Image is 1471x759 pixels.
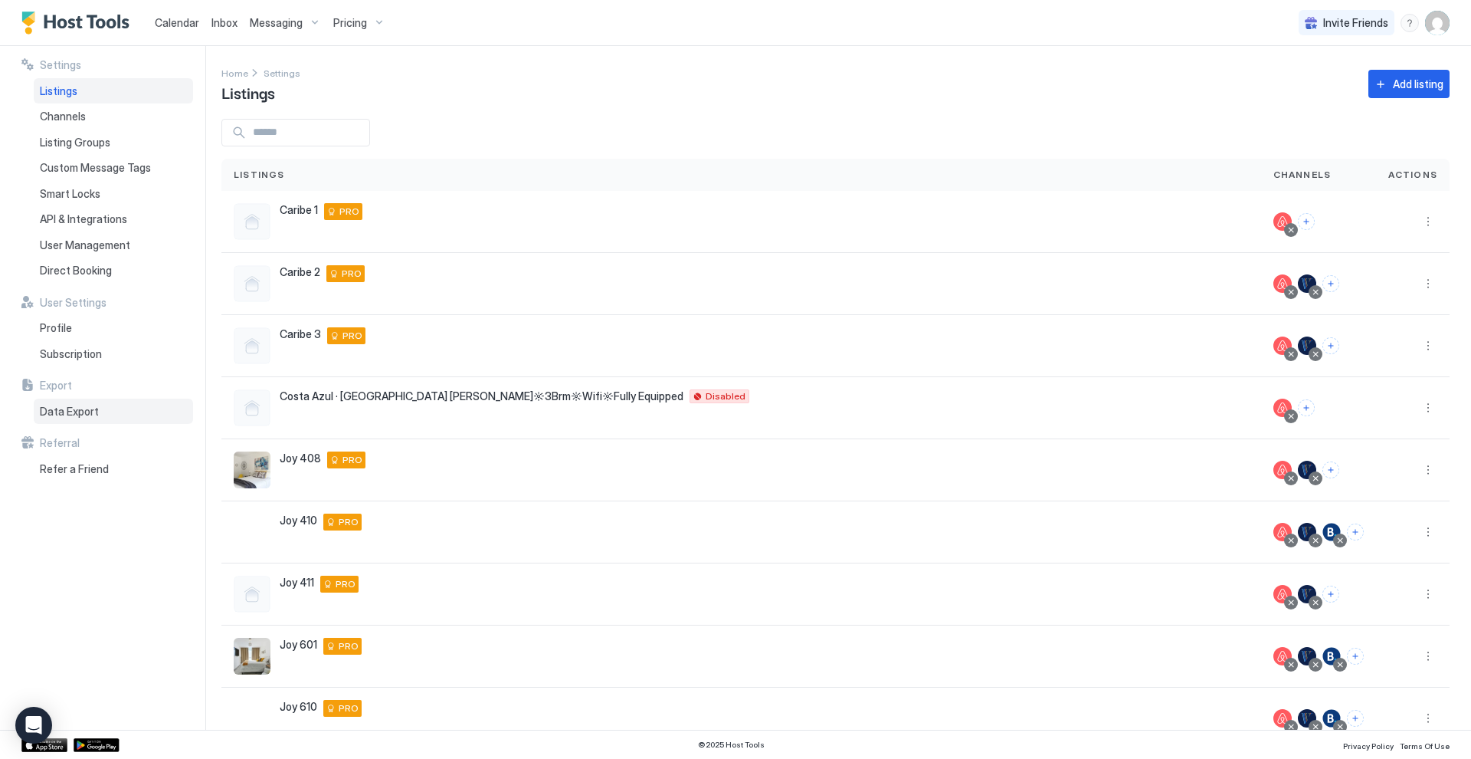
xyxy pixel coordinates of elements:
button: Connect channels [1347,524,1364,540]
a: Inbox [211,15,238,31]
a: Host Tools Logo [21,11,136,34]
a: Calendar [155,15,199,31]
button: More options [1419,399,1437,417]
a: Home [221,64,248,80]
a: Custom Message Tags [34,155,193,181]
div: menu [1419,337,1437,355]
span: Referral [40,436,80,450]
div: menu [1419,585,1437,603]
div: Open Intercom Messenger [15,707,52,744]
button: Connect channels [1347,710,1364,727]
span: Caribe 2 [280,265,320,279]
span: Home [221,67,248,79]
a: Listings [34,78,193,104]
span: Listings [40,84,77,98]
button: More options [1419,523,1437,541]
div: menu [1419,274,1437,293]
button: Connect channels [1322,586,1339,603]
div: menu [1419,212,1437,231]
span: Joy 411 [280,576,314,590]
span: Settings [264,67,300,79]
div: Add listing [1393,76,1443,92]
span: Caribe 3 [280,327,321,341]
button: More options [1419,585,1437,603]
div: listing image [234,700,270,737]
span: PRO [339,701,359,715]
button: Connect channels [1322,462,1339,478]
div: menu [1419,399,1437,417]
span: Invite Friends [1323,16,1388,30]
a: Terms Of Use [1400,737,1450,753]
span: PRO [342,453,362,467]
span: PRO [342,267,362,281]
a: App Store [21,738,67,752]
span: Costa Azul · [GEOGRAPHIC_DATA] [PERSON_NAME]☼3Brm☼Wifi☼Fully Equipped [280,389,683,403]
span: PRO [336,577,355,591]
div: menu [1419,461,1437,479]
span: User Settings [40,296,106,310]
a: User Management [34,232,193,258]
span: User Management [40,238,130,252]
div: menu [1419,709,1437,728]
button: Connect channels [1347,648,1364,665]
span: Privacy Policy [1343,741,1394,751]
button: More options [1419,212,1437,231]
a: Settings [264,64,300,80]
button: Connect channels [1322,337,1339,354]
a: Google Play Store [74,738,120,752]
button: More options [1419,274,1437,293]
span: © 2025 Host Tools [698,740,765,750]
button: More options [1419,461,1437,479]
a: Data Export [34,399,193,425]
button: Connect channels [1322,275,1339,292]
span: Calendar [155,16,199,29]
span: Export [40,379,72,393]
button: Connect channels [1298,213,1315,230]
span: Data Export [40,405,99,419]
span: Direct Booking [40,264,112,278]
div: User profile [1425,11,1450,35]
span: Messaging [250,16,303,30]
span: PRO [339,205,359,219]
a: Direct Booking [34,258,193,284]
span: Actions [1388,168,1437,182]
span: Channels [1273,168,1332,182]
span: PRO [342,329,362,343]
span: Joy 610 [280,700,317,714]
a: Subscription [34,341,193,367]
span: Custom Message Tags [40,161,151,175]
span: Pricing [333,16,367,30]
div: menu [1401,14,1419,32]
span: Terms Of Use [1400,741,1450,751]
button: Add listing [1368,70,1450,98]
div: listing image [234,514,270,550]
a: Listing Groups [34,130,193,156]
a: Channels [34,103,193,130]
span: Joy 601 [280,638,317,652]
div: listing image [234,638,270,675]
a: API & Integrations [34,206,193,232]
span: PRO [339,515,359,529]
a: Profile [34,315,193,341]
span: API & Integrations [40,212,127,226]
span: Inbox [211,16,238,29]
span: Refer a Friend [40,462,109,476]
button: More options [1419,337,1437,355]
span: Joy 410 [280,514,317,527]
span: Smart Locks [40,187,100,201]
div: listing image [234,452,270,488]
div: menu [1419,523,1437,541]
a: Refer a Friend [34,456,193,482]
a: Privacy Policy [1343,737,1394,753]
span: Caribe 1 [280,203,318,217]
div: Breadcrumb [264,64,300,80]
span: PRO [339,639,359,653]
span: Listings [221,80,275,103]
span: Channels [40,110,86,123]
div: menu [1419,647,1437,665]
span: Joy 408 [280,452,321,465]
input: Input Field [247,120,369,146]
